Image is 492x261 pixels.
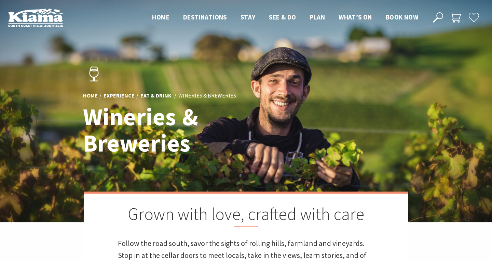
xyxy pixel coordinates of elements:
[310,13,325,21] span: Plan
[339,13,372,21] span: What’s On
[183,13,227,21] span: Destinations
[83,92,98,100] a: Home
[178,92,236,101] li: Wineries & Breweries
[241,13,256,21] span: Stay
[8,8,63,27] img: Kiama Logo
[152,13,169,21] span: Home
[118,204,374,227] h2: Grown with love, crafted with care
[104,92,135,100] a: Experience
[140,92,172,100] a: Eat & Drink
[269,13,296,21] span: See & Do
[83,104,276,157] h1: Wineries & Breweries
[386,13,418,21] span: Book now
[145,12,425,23] nav: Main Menu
